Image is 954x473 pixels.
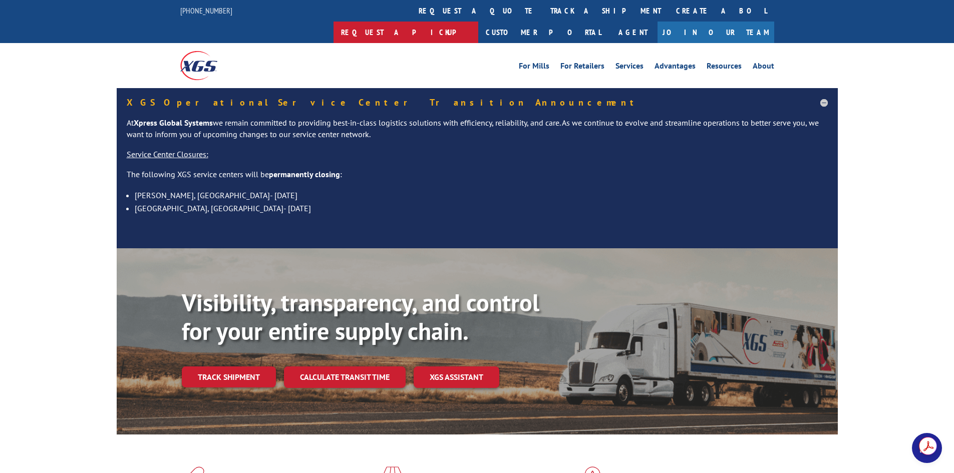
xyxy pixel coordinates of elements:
a: [PHONE_NUMBER] [180,6,232,16]
a: Open chat [912,433,942,463]
p: At we remain committed to providing best-in-class logistics solutions with efficiency, reliabilit... [127,117,828,149]
a: Customer Portal [478,22,608,43]
a: Track shipment [182,366,276,387]
b: Visibility, transparency, and control for your entire supply chain. [182,287,539,347]
p: The following XGS service centers will be : [127,169,828,189]
a: Agent [608,22,658,43]
a: Advantages [655,62,696,73]
a: Resources [707,62,742,73]
a: For Retailers [560,62,604,73]
strong: permanently closing [269,169,340,179]
li: [GEOGRAPHIC_DATA], [GEOGRAPHIC_DATA]- [DATE] [135,202,828,215]
a: Request a pickup [334,22,478,43]
a: XGS ASSISTANT [414,366,499,388]
a: For Mills [519,62,549,73]
strong: Xpress Global Systems [134,118,213,128]
li: [PERSON_NAME], [GEOGRAPHIC_DATA]- [DATE] [135,189,828,202]
a: Join Our Team [658,22,774,43]
h5: XGS Operational Service Center Transition Announcement [127,98,828,107]
a: Calculate transit time [284,366,406,388]
a: Services [615,62,644,73]
u: Service Center Closures: [127,149,208,159]
a: About [753,62,774,73]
